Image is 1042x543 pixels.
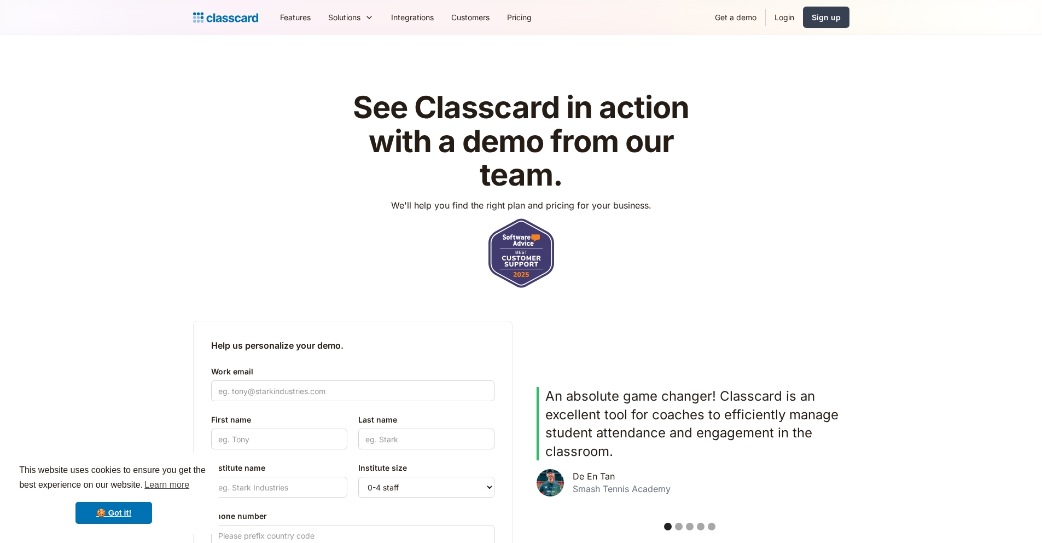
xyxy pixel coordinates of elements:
div: De En Tan [573,471,615,482]
a: Integrations [382,5,443,30]
label: Institute size [358,461,494,475]
div: Show slide 5 of 5 [708,523,715,530]
span: This website uses cookies to ensure you get the best experience on our website. [19,464,208,493]
label: Phone number [211,510,494,523]
div: cookieconsent [9,453,219,534]
p: An absolute game changer! Classcard is an excellent tool for coaches to efficiently manage studen... [545,387,843,460]
div: Smash Tennis Academy [573,484,671,494]
a: dismiss cookie message [75,502,152,524]
h2: Help us personalize your demo. [211,339,494,352]
input: eg. Tony [211,429,347,449]
div: Solutions [328,11,360,23]
a: learn more about cookies [143,477,191,493]
input: eg. tony@starkindustries.com [211,380,494,401]
div: Solutions [319,5,382,30]
a: Login [766,5,803,30]
strong: See Classcard in action with a demo from our team. [353,89,689,193]
input: eg. Stark [358,429,494,449]
div: 1 of 5 [537,387,843,514]
a: Customers [443,5,498,30]
a: Get a demo [706,5,765,30]
label: First name [211,413,347,426]
div: Show slide 4 of 5 [697,523,705,530]
a: Features [271,5,319,30]
a: Pricing [498,5,540,30]
div: Show slide 1 of 5 [664,523,672,530]
p: We'll help you find the right plan and pricing for your business. [391,199,651,212]
div: Show slide 3 of 5 [686,523,694,530]
label: Last name [358,413,494,426]
div: Show slide 2 of 5 [675,523,683,530]
a: Sign up [803,7,849,28]
div: carousel [530,380,849,539]
label: Institute name [211,461,347,475]
label: Work email [211,365,494,378]
div: Sign up [812,11,841,23]
input: eg. Stark Industries [211,477,347,498]
a: home [193,10,258,25]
